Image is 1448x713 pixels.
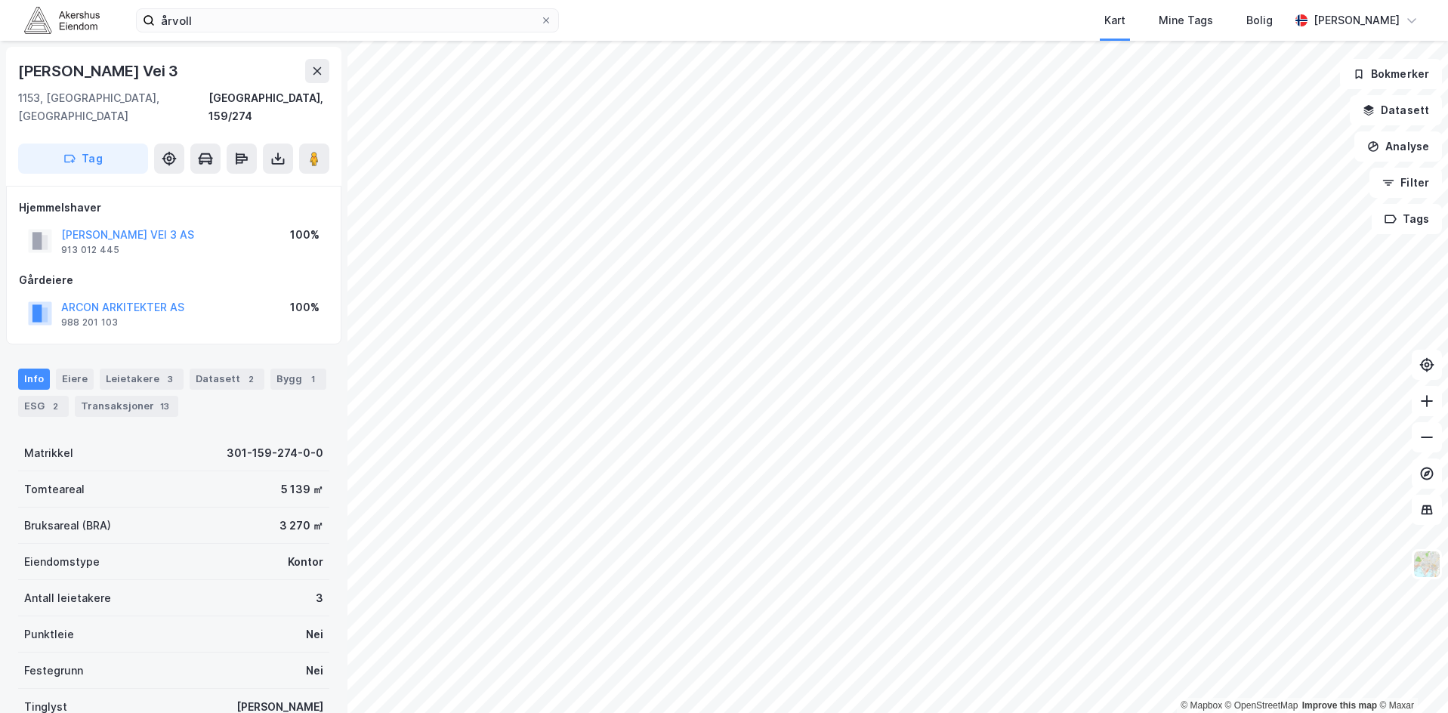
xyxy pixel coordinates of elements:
[270,369,326,390] div: Bygg
[305,372,320,387] div: 1
[18,369,50,390] div: Info
[18,59,181,83] div: [PERSON_NAME] Vei 3
[1372,204,1442,234] button: Tags
[24,625,74,644] div: Punktleie
[316,589,323,607] div: 3
[1314,11,1400,29] div: [PERSON_NAME]
[24,480,85,498] div: Tomteareal
[157,399,172,414] div: 13
[1104,11,1125,29] div: Kart
[306,662,323,680] div: Nei
[208,89,329,125] div: [GEOGRAPHIC_DATA], 159/274
[48,399,63,414] div: 2
[288,553,323,571] div: Kontor
[100,369,184,390] div: Leietakere
[1246,11,1273,29] div: Bolig
[18,89,208,125] div: 1153, [GEOGRAPHIC_DATA], [GEOGRAPHIC_DATA]
[19,271,329,289] div: Gårdeiere
[1412,550,1441,579] img: Z
[1354,131,1442,162] button: Analyse
[243,372,258,387] div: 2
[19,199,329,217] div: Hjemmelshaver
[24,589,111,607] div: Antall leietakere
[1302,700,1377,711] a: Improve this map
[75,396,178,417] div: Transaksjoner
[306,625,323,644] div: Nei
[18,144,148,174] button: Tag
[279,517,323,535] div: 3 270 ㎡
[281,480,323,498] div: 5 139 ㎡
[1369,168,1442,198] button: Filter
[227,444,323,462] div: 301-159-274-0-0
[24,662,83,680] div: Festegrunn
[56,369,94,390] div: Eiere
[1340,59,1442,89] button: Bokmerker
[24,517,111,535] div: Bruksareal (BRA)
[24,444,73,462] div: Matrikkel
[1159,11,1213,29] div: Mine Tags
[1372,640,1448,713] iframe: Chat Widget
[290,298,320,316] div: 100%
[61,316,118,329] div: 988 201 103
[1372,640,1448,713] div: Kontrollprogram for chat
[18,396,69,417] div: ESG
[24,553,100,571] div: Eiendomstype
[1181,700,1222,711] a: Mapbox
[162,372,178,387] div: 3
[290,226,320,244] div: 100%
[1350,95,1442,125] button: Datasett
[61,244,119,256] div: 913 012 445
[24,7,100,33] img: akershus-eiendom-logo.9091f326c980b4bce74ccdd9f866810c.svg
[1225,700,1298,711] a: OpenStreetMap
[190,369,264,390] div: Datasett
[155,9,540,32] input: Søk på adresse, matrikkel, gårdeiere, leietakere eller personer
